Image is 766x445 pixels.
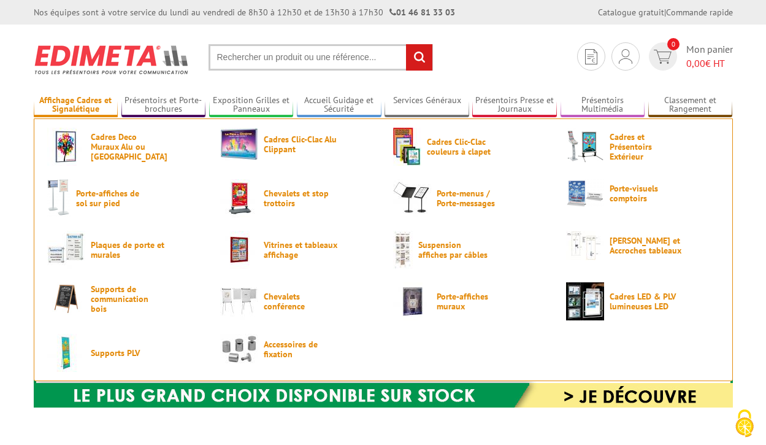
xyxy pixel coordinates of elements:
[47,231,201,269] a: Plaques de porte et murales
[610,236,683,255] span: [PERSON_NAME] et Accroches tableaux
[427,137,500,157] span: Cadres Clic-Clac couleurs à clapet
[220,282,373,320] a: Chevalets conférence
[220,231,373,269] a: Vitrines et tableaux affichage
[393,179,546,217] a: Porte-menus / Porte-messages
[47,179,71,217] img: Porte-affiches de sol sur pied
[91,240,164,260] span: Plaques de porte et murales
[729,408,760,439] img: Cookies (fenêtre modale)
[47,179,201,217] a: Porte-affiches de sol sur pied
[686,57,705,69] span: 0,00
[220,282,258,320] img: Chevalets conférence
[566,282,719,320] a: Cadres LED & PLV lumineuses LED
[76,188,150,208] span: Porte-affiches de sol sur pied
[297,95,381,115] a: Accueil Guidage et Sécurité
[393,282,546,320] a: Porte-affiches muraux
[561,95,645,115] a: Présentoirs Multimédia
[34,37,190,82] img: Présentoir, panneau, stand - Edimeta - PLV, affichage, mobilier bureau, entreprise
[393,282,431,320] img: Porte-affiches muraux
[667,38,680,50] span: 0
[437,188,510,208] span: Porte-menus / Porte-messages
[264,292,337,311] span: Chevalets conférence
[47,282,85,315] img: Supports de communication bois
[610,292,683,311] span: Cadres LED & PLV lumineuses LED
[598,7,664,18] a: Catalogue gratuit
[209,44,433,71] input: Rechercher un produit ou une référence...
[437,292,510,311] span: Porte-affiches muraux
[393,128,546,166] a: Cadres Clic-Clac couleurs à clapet
[47,282,201,315] a: Supports de communication bois
[264,339,337,359] span: Accessoires de fixation
[121,95,206,115] a: Présentoirs et Porte-brochures
[385,95,469,115] a: Services Généraux
[220,231,258,269] img: Vitrines et tableaux affichage
[418,240,492,260] span: Suspension affiches par câbles
[209,95,294,115] a: Exposition Grilles et Panneaux
[47,334,201,372] a: Supports PLV
[47,128,85,166] img: Cadres Deco Muraux Alu ou Bois
[472,95,557,115] a: Présentoirs Presse et Journaux
[566,231,604,260] img: Cimaises et Accroches tableaux
[686,56,733,71] span: € HT
[220,179,258,217] img: Chevalets et stop trottoirs
[393,231,413,269] img: Suspension affiches par câbles
[47,334,85,372] img: Supports PLV
[406,44,432,71] input: rechercher
[610,132,683,161] span: Cadres et Présentoirs Extérieur
[220,334,258,364] img: Accessoires de fixation
[566,128,719,166] a: Cadres et Présentoirs Extérieur
[566,282,604,320] img: Cadres LED & PLV lumineuses LED
[393,179,431,217] img: Porte-menus / Porte-messages
[646,42,733,71] a: devis rapide 0 Mon panier 0,00€ HT
[393,231,546,269] a: Suspension affiches par câbles
[47,128,201,166] a: Cadres Deco Muraux Alu ou [GEOGRAPHIC_DATA]
[585,49,597,64] img: devis rapide
[91,284,164,314] span: Supports de communication bois
[566,179,719,207] a: Porte-visuels comptoirs
[34,6,455,18] div: Nos équipes sont à votre service du lundi au vendredi de 8h30 à 12h30 et de 13h30 à 17h30
[220,128,258,160] img: Cadres Clic-Clac Alu Clippant
[264,240,337,260] span: Vitrines et tableaux affichage
[264,134,337,154] span: Cadres Clic-Clac Alu Clippant
[91,348,164,358] span: Supports PLV
[264,188,337,208] span: Chevalets et stop trottoirs
[34,95,118,115] a: Affichage Cadres et Signalétique
[666,7,733,18] a: Commande rapide
[393,128,421,166] img: Cadres Clic-Clac couleurs à clapet
[619,49,632,64] img: devis rapide
[723,403,766,445] button: Cookies (fenêtre modale)
[566,179,604,207] img: Porte-visuels comptoirs
[220,179,373,217] a: Chevalets et stop trottoirs
[566,128,604,166] img: Cadres et Présentoirs Extérieur
[566,231,719,260] a: [PERSON_NAME] et Accroches tableaux
[654,50,672,64] img: devis rapide
[389,7,455,18] strong: 01 46 81 33 03
[598,6,733,18] div: |
[686,42,733,71] span: Mon panier
[220,334,373,364] a: Accessoires de fixation
[610,184,683,203] span: Porte-visuels comptoirs
[220,128,373,160] a: Cadres Clic-Clac Alu Clippant
[648,95,733,115] a: Classement et Rangement
[91,132,164,161] span: Cadres Deco Muraux Alu ou [GEOGRAPHIC_DATA]
[47,231,85,269] img: Plaques de porte et murales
